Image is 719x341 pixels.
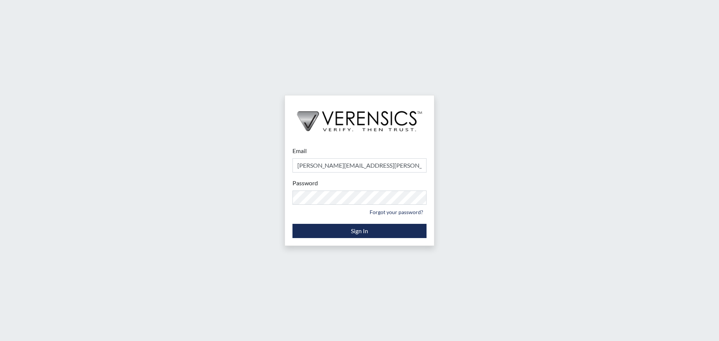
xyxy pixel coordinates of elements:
label: Email [292,146,307,155]
label: Password [292,179,318,188]
a: Forgot your password? [366,206,427,218]
img: logo-wide-black.2aad4157.png [285,95,434,139]
button: Sign In [292,224,427,238]
input: Email [292,158,427,173]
